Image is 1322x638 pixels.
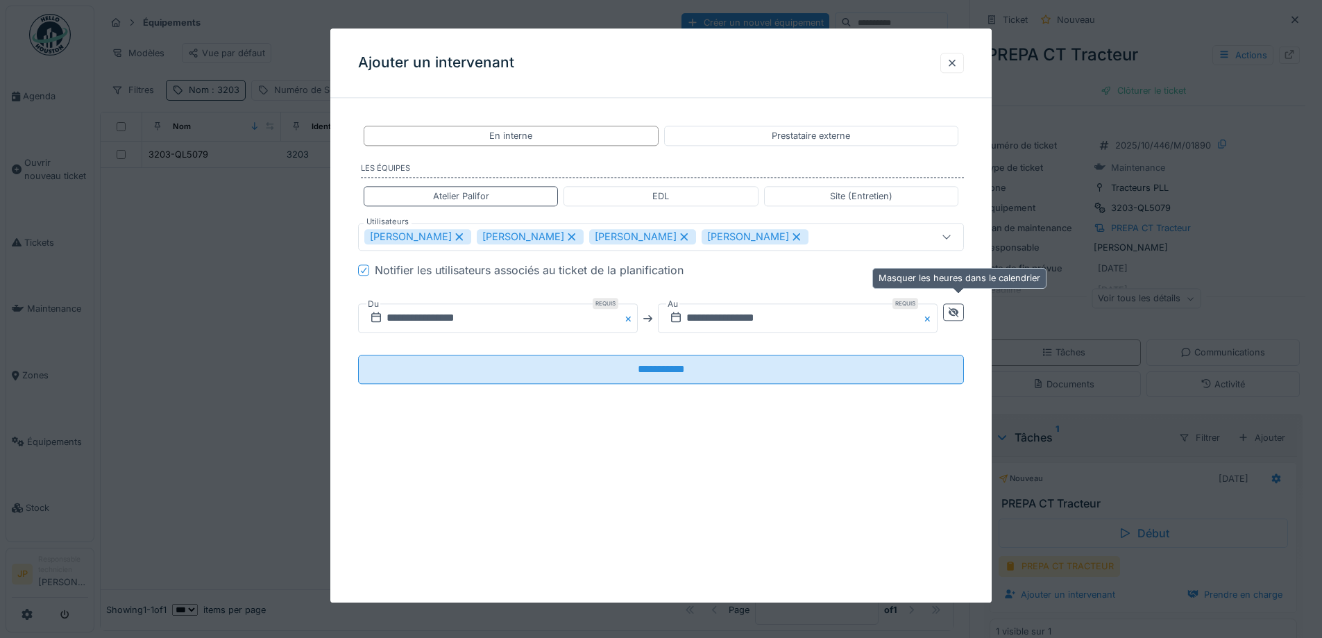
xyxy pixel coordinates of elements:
label: Au [666,297,679,312]
div: Masquer les heures dans le calendrier [872,268,1046,288]
button: Close [622,304,638,333]
button: Close [922,304,938,333]
label: Utilisateurs [364,217,412,228]
div: Atelier Palifor [433,190,489,203]
div: [PERSON_NAME] [364,230,471,245]
div: Requis [593,299,618,310]
div: EDL [652,190,669,203]
div: [PERSON_NAME] [702,230,808,245]
div: [PERSON_NAME] [589,230,696,245]
label: Les équipes [361,163,964,178]
div: Prestataire externe [772,129,850,142]
div: Requis [892,299,918,310]
h3: Ajouter un intervenant [358,54,514,72]
div: [PERSON_NAME] [477,230,584,245]
div: Notifier les utilisateurs associés au ticket de la planification [375,262,684,279]
label: Du [366,297,380,312]
div: En interne [489,129,532,142]
div: Site (Entretien) [830,190,892,203]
